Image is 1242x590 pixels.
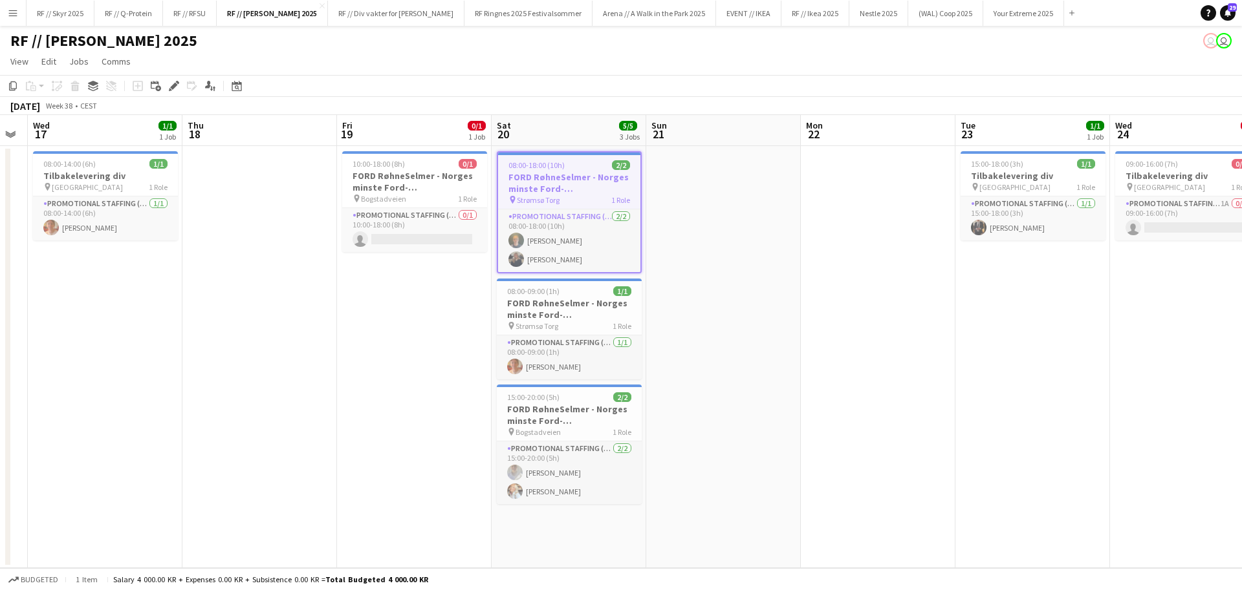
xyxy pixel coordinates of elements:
[716,1,781,26] button: EVENT // IKEA
[620,132,640,142] div: 3 Jobs
[908,1,983,26] button: (WAL) Coop 2025
[1077,159,1095,169] span: 1/1
[113,574,428,584] div: Salary 4 000.00 KR + Expenses 0.00 KR + Subsistence 0.00 KR =
[5,53,34,70] a: View
[342,208,487,252] app-card-role: Promotional Staffing (Brand Ambassadors)0/110:00-18:00 (8h)
[43,101,75,111] span: Week 38
[163,1,217,26] button: RF // RFSU
[80,101,97,111] div: CEST
[464,1,593,26] button: RF Ringnes 2025 Festivalsommer
[497,335,642,379] app-card-role: Promotional Staffing (Brand Ambassadors)1/108:00-09:00 (1h)[PERSON_NAME]
[651,120,667,131] span: Sun
[353,159,405,169] span: 10:00-18:00 (8h)
[33,151,178,240] app-job-card: 08:00-14:00 (6h)1/1Tilbakelevering div [GEOGRAPHIC_DATA]1 RolePromotional Staffing (Brand Ambassa...
[96,53,136,70] a: Comms
[613,286,631,296] span: 1/1
[459,159,477,169] span: 0/1
[36,53,61,70] a: Edit
[159,132,176,142] div: 1 Job
[340,127,353,142] span: 19
[508,160,565,170] span: 08:00-18:00 (10h)
[804,127,823,142] span: 22
[612,160,630,170] span: 2/2
[186,127,204,142] span: 18
[342,151,487,252] app-job-card: 10:00-18:00 (8h)0/1FORD RøhneSelmer - Norges minste Ford-forhandlerkontor Bogstadveien1 RolePromo...
[1216,33,1232,48] app-user-avatar: Fredrikke Moland Flesner
[94,1,163,26] button: RF // Q-Protein
[1115,120,1132,131] span: Wed
[328,1,464,26] button: RF // Div vakter for [PERSON_NAME]
[1076,182,1095,192] span: 1 Role
[516,321,558,331] span: Strømsø Torg
[468,132,485,142] div: 1 Job
[1126,159,1178,169] span: 09:00-16:00 (7h)
[149,182,168,192] span: 1 Role
[342,170,487,193] h3: FORD RøhneSelmer - Norges minste Ford-forhandlerkontor
[507,286,560,296] span: 08:00-09:00 (1h)
[102,56,131,67] span: Comms
[961,151,1106,240] app-job-card: 15:00-18:00 (3h)1/1Tilbakelevering div [GEOGRAPHIC_DATA]1 RolePromotional Staffing (Brand Ambassa...
[649,127,667,142] span: 21
[983,1,1064,26] button: Your Extreme 2025
[31,127,50,142] span: 17
[959,127,975,142] span: 23
[361,194,406,204] span: Bogstadveien
[10,56,28,67] span: View
[149,159,168,169] span: 1/1
[961,120,975,131] span: Tue
[1220,5,1236,21] a: 29
[613,427,631,437] span: 1 Role
[849,1,908,26] button: Nestle 2025
[497,403,642,427] h3: FORD RøhneSelmer - Norges minste Ford-forhandlerkontor
[961,170,1106,182] h3: Tilbakelevering div
[517,195,560,205] span: Strømsø Torg
[1086,121,1104,131] span: 1/1
[64,53,94,70] a: Jobs
[1134,182,1205,192] span: [GEOGRAPHIC_DATA]
[1113,127,1132,142] span: 24
[27,1,94,26] button: RF // Skyr 2025
[497,279,642,379] app-job-card: 08:00-09:00 (1h)1/1FORD RøhneSelmer - Norges minste Ford-forhandlerkontor Strømsø Torg1 RolePromo...
[33,120,50,131] span: Wed
[497,151,642,273] app-job-card: 08:00-18:00 (10h)2/2FORD RøhneSelmer - Norges minste Ford-forhandlerkontor Strømsø Torg1 RoleProm...
[33,196,178,240] app-card-role: Promotional Staffing (Brand Ambassadors)1/108:00-14:00 (6h)[PERSON_NAME]
[495,127,511,142] span: 20
[593,1,716,26] button: Arena // A Walk in the Park 2025
[497,441,642,504] app-card-role: Promotional Staffing (Brand Ambassadors)2/215:00-20:00 (5h)[PERSON_NAME][PERSON_NAME]
[497,120,511,131] span: Sat
[971,159,1023,169] span: 15:00-18:00 (3h)
[498,209,640,272] app-card-role: Promotional Staffing (Brand Ambassadors)2/208:00-18:00 (10h)[PERSON_NAME][PERSON_NAME]
[611,195,630,205] span: 1 Role
[613,321,631,331] span: 1 Role
[468,121,486,131] span: 0/1
[497,385,642,504] app-job-card: 15:00-20:00 (5h)2/2FORD RøhneSelmer - Norges minste Ford-forhandlerkontor Bogstadveien1 RolePromo...
[1228,3,1237,12] span: 29
[52,182,123,192] span: [GEOGRAPHIC_DATA]
[188,120,204,131] span: Thu
[217,1,328,26] button: RF // [PERSON_NAME] 2025
[613,392,631,402] span: 2/2
[158,121,177,131] span: 1/1
[21,575,58,584] span: Budgeted
[1203,33,1219,48] app-user-avatar: Fredrikke Moland Flesner
[10,31,197,50] h1: RF // [PERSON_NAME] 2025
[458,194,477,204] span: 1 Role
[342,120,353,131] span: Fri
[806,120,823,131] span: Mon
[69,56,89,67] span: Jobs
[497,297,642,321] h3: FORD RøhneSelmer - Norges minste Ford-forhandlerkontor
[961,196,1106,240] app-card-role: Promotional Staffing (Brand Ambassadors)1/115:00-18:00 (3h)[PERSON_NAME]
[1087,132,1104,142] div: 1 Job
[498,171,640,195] h3: FORD RøhneSelmer - Norges minste Ford-forhandlerkontor
[507,392,560,402] span: 15:00-20:00 (5h)
[43,159,96,169] span: 08:00-14:00 (6h)
[979,182,1051,192] span: [GEOGRAPHIC_DATA]
[71,574,102,584] span: 1 item
[41,56,56,67] span: Edit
